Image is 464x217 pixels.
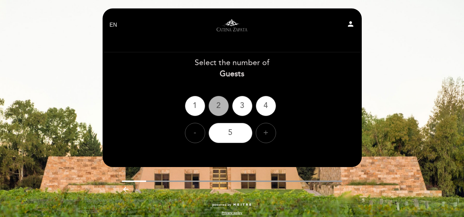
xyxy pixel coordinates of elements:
[190,16,274,34] a: Visitas y degustaciones en La Pirámide
[347,20,355,30] button: person
[185,123,205,143] div: -
[256,96,276,116] div: 4
[102,57,362,80] div: Select the number of
[209,96,229,116] div: 2
[209,123,252,143] div: 5
[256,123,276,143] div: +
[212,202,252,207] a: powered by
[220,69,244,79] b: Guests
[212,202,231,207] span: powered by
[347,20,355,28] i: person
[222,211,242,215] a: Privacy policy
[232,96,252,116] div: 3
[185,96,205,116] div: 1
[122,185,130,193] i: arrow_backward
[233,203,252,207] img: MEITRE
